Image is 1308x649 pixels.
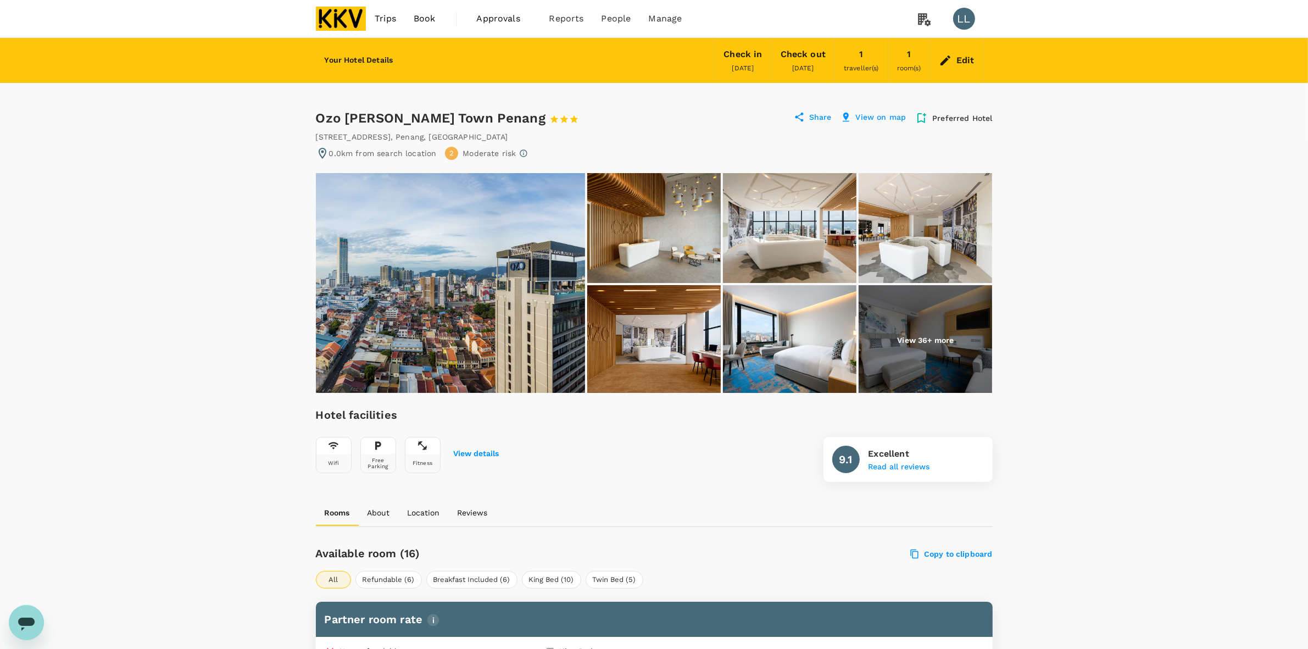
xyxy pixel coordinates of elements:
[363,457,393,469] div: Free Parking
[648,12,682,25] span: Manage
[477,12,532,25] span: Approvals
[328,460,339,466] div: Wifi
[549,12,584,25] span: Reports
[426,571,517,589] button: Breakfast Included (6)
[602,12,631,25] span: People
[792,64,814,72] span: [DATE]
[723,173,856,283] img: OZO George Town Penang-Spot 2
[316,131,508,142] div: [STREET_ADDRESS] , Penang , [GEOGRAPHIC_DATA]
[458,507,488,518] p: Reviews
[449,148,454,159] span: 2
[316,406,499,424] h6: Hotel facilities
[586,571,643,589] button: Twin Bed (5)
[723,285,856,395] img: OZO George Town-Penang Deluxe King
[325,54,393,66] h6: Your Hotel Details
[932,113,992,124] p: Preferred Hotel
[454,450,499,458] button: View details
[414,12,436,25] span: Book
[427,614,439,626] img: info-tooltip-icon
[897,335,954,346] p: View 36+ more
[316,109,599,127] div: Ozo [PERSON_NAME] Town Penang
[732,64,754,72] span: [DATE]
[781,47,826,62] div: Check out
[869,463,930,472] button: Read all reviews
[413,460,432,466] div: Fitness
[325,507,350,518] p: Rooms
[329,148,437,159] p: 0.0km from search location
[375,12,396,25] span: Trips
[9,605,44,640] iframe: Button to launch messaging window
[859,285,992,395] img: OZO George Town Penang-Deluxe King 2
[956,53,975,68] div: Edit
[316,173,585,393] img: OZO George Town Penang-Exterior Day
[809,112,832,125] p: Share
[839,451,852,468] h6: 9.1
[953,8,975,30] div: LL
[869,447,930,461] p: Excellent
[316,545,709,562] h6: Available room (16)
[587,173,721,283] img: OZO George Town Penang-Satellite Lobby
[844,64,879,72] span: traveller(s)
[368,507,390,518] p: About
[859,173,992,283] img: OZO George Town Penang-Spot 3
[911,549,993,559] label: Copy to clipboard
[856,112,906,125] p: View on map
[723,47,762,62] div: Check in
[522,571,581,589] button: King Bed (10)
[316,571,351,589] button: All
[907,47,911,62] div: 1
[325,611,984,628] h6: Partner room rate
[859,47,863,62] div: 1
[408,507,440,518] p: Location
[316,7,366,31] img: KKV Supply Chain Sdn Bhd
[463,148,516,159] p: Moderate risk
[897,64,921,72] span: room(s)
[587,285,721,395] img: OZO George Town Penang-Spot 1
[355,571,422,589] button: Refundable (6)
